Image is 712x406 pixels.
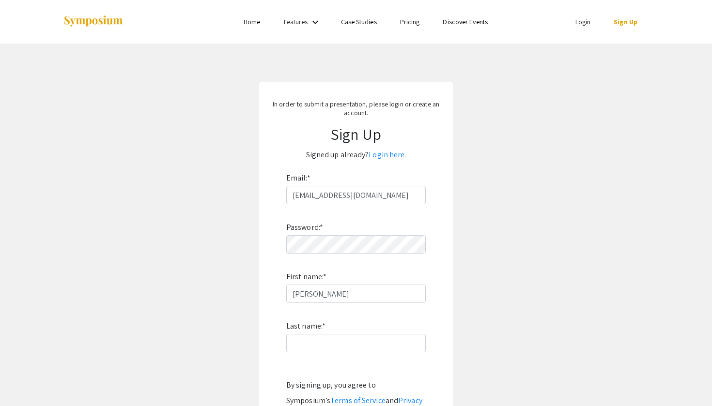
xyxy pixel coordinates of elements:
[269,100,443,117] p: In order to submit a presentation, please login or create an account.
[369,150,406,160] a: Login here.
[284,17,308,26] a: Features
[575,17,591,26] a: Login
[286,318,325,334] label: Last name:
[244,17,260,26] a: Home
[63,15,124,28] img: Symposium by ForagerOne
[614,17,637,26] a: Sign Up
[330,395,386,406] a: Terms of Service
[286,269,326,285] label: First name:
[269,147,443,163] p: Signed up already?
[7,362,41,399] iframe: Chat
[310,16,321,28] mat-icon: Expand Features list
[400,17,420,26] a: Pricing
[286,170,310,186] label: Email:
[443,17,488,26] a: Discover Events
[286,220,323,235] label: Password:
[341,17,377,26] a: Case Studies
[269,125,443,143] h1: Sign Up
